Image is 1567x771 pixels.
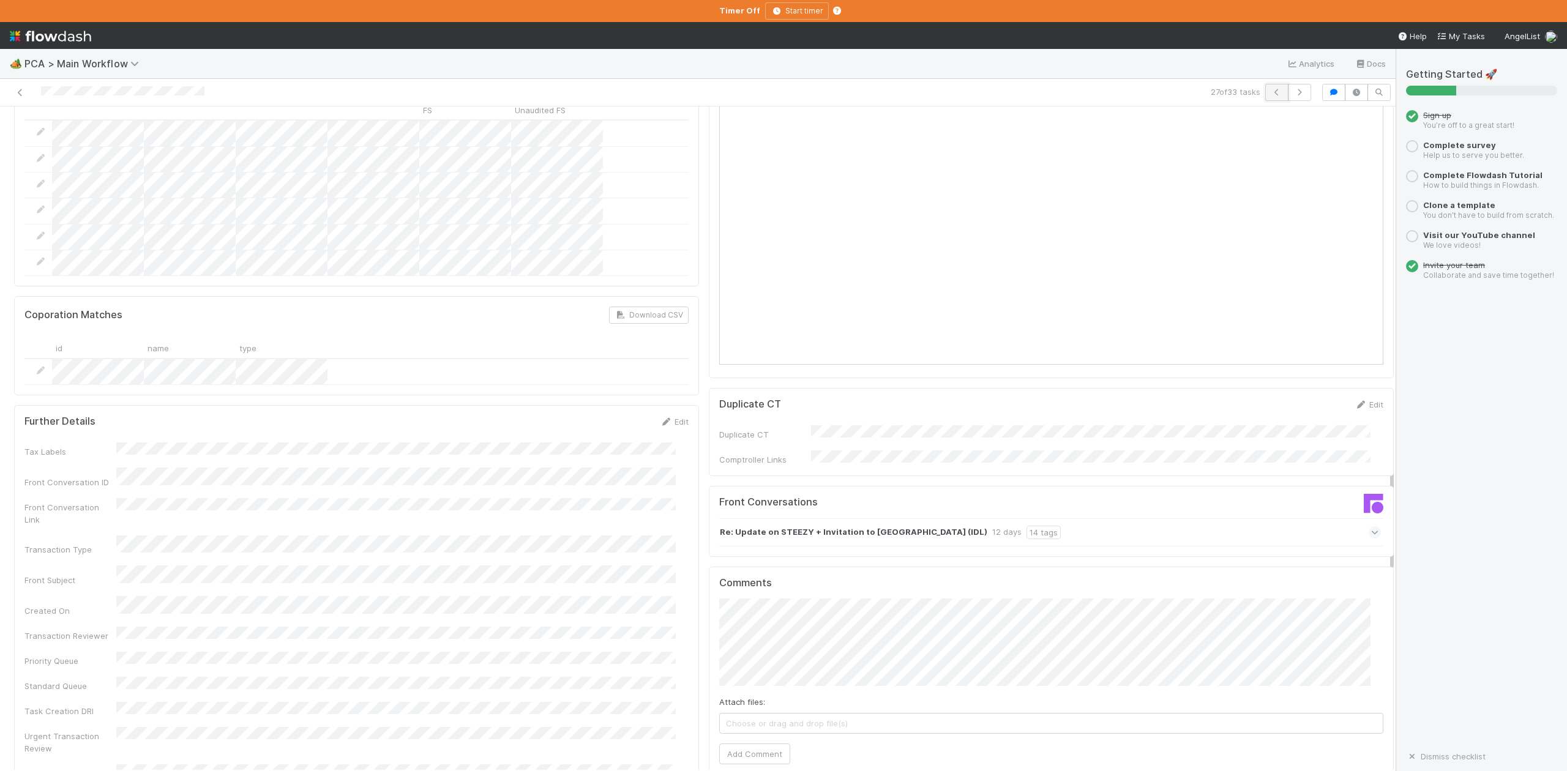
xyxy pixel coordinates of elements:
div: Created On [24,605,116,617]
div: type [236,338,327,357]
a: Edit [660,417,689,426]
span: Sign up [1423,110,1451,120]
div: 14 tags [1027,526,1061,539]
div: Priority Queue [24,655,116,667]
h5: Comments [719,577,1383,589]
span: My Tasks [1437,31,1485,41]
img: front-logo-b4b721b83371efbadf0a.svg [1364,494,1383,513]
div: id [52,338,144,357]
a: Clone a template [1423,200,1495,210]
a: My Tasks [1437,30,1485,42]
span: AngelList [1505,31,1540,41]
div: Transaction Reviewer [24,630,116,642]
h5: Coporation Matches [24,309,122,321]
div: Urgent Transaction Review [24,730,116,754]
a: Complete Flowdash Tutorial [1423,170,1543,180]
span: Choose or drag and drop file(s) [720,713,1383,733]
small: We love videos! [1423,240,1481,250]
h5: Further Details [24,415,95,428]
div: name [144,338,236,357]
div: Duplicate CT [719,428,811,441]
a: Docs [1355,56,1386,71]
button: Start timer [765,2,829,20]
h5: Getting Started 🚀 [1406,69,1557,81]
a: Dismiss checklist [1406,751,1486,761]
button: Add Comment [719,743,790,764]
span: 27 of 33 tasks [1211,86,1260,98]
small: Collaborate and save time together! [1423,270,1554,280]
div: Front Conversation Link [24,501,116,526]
a: Visit our YouTube channel [1423,230,1535,240]
small: You’re off to a great start! [1423,121,1514,130]
a: Invite your team [1423,260,1485,270]
small: Help us to serve you better. [1423,151,1524,160]
a: Analytics [1287,56,1335,71]
h5: Front Conversations [719,496,1042,508]
button: Download CSV [609,307,689,324]
div: Standard Queue [24,680,116,692]
div: Comptroller Links [719,453,811,466]
img: logo-inverted-e16ddd16eac7371096b0.svg [10,26,91,47]
strong: Timer Off [719,6,760,15]
small: How to build things in Flowdash. [1423,181,1539,190]
div: 12 days [992,526,1022,539]
span: 🏕️ [10,58,22,69]
div: Transaction Type [24,543,116,556]
label: Attach files: [719,696,765,708]
a: Edit [1355,400,1383,409]
a: Complete survey [1423,140,1496,150]
img: avatar_45aa71e2-cea6-4b00-9298-a0421aa61a2d.png [1545,31,1557,43]
div: Tax Labels [24,445,116,458]
div: Help [1397,30,1427,42]
div: Front Subject [24,574,116,586]
div: Task Creation DRI [24,705,116,717]
h5: Duplicate CT [719,398,781,411]
div: Front Conversation ID [24,476,116,488]
strong: Re: Update on STEEZY + Invitation to [GEOGRAPHIC_DATA] (IDL) [720,526,987,539]
small: You don’t have to build from scratch. [1423,210,1554,220]
span: PCA > Main Workflow [24,58,145,70]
